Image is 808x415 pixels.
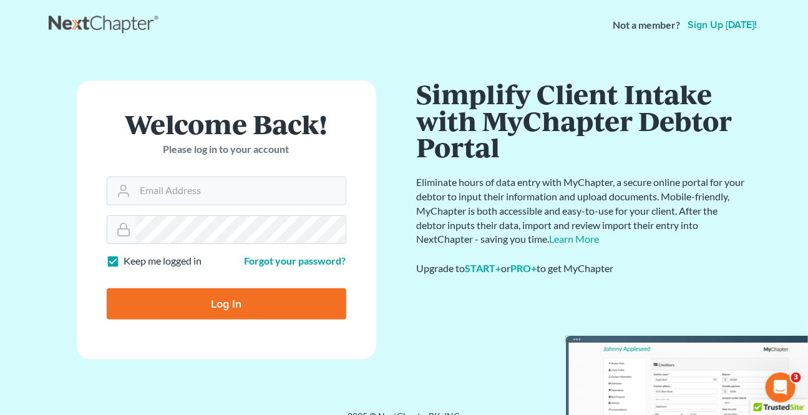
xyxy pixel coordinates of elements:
[686,20,760,30] a: Sign up [DATE]!
[417,81,747,160] h1: Simplify Client Intake with MyChapter Debtor Portal
[107,288,346,320] input: Log In
[465,262,502,274] a: START+
[550,233,600,245] a: Learn More
[791,373,801,383] span: 3
[107,110,346,137] h1: Welcome Back!
[613,18,681,32] strong: Not a member?
[124,254,202,268] label: Keep me logged in
[135,177,346,205] input: Email Address
[417,175,747,247] p: Eliminate hours of data entry with MyChapter, a secure online portal for your debtor to input the...
[107,142,346,157] p: Please log in to your account
[766,373,796,403] iframe: Intercom live chat
[511,262,537,274] a: PRO+
[245,255,346,266] a: Forgot your password?
[417,261,747,276] div: Upgrade to or to get MyChapter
